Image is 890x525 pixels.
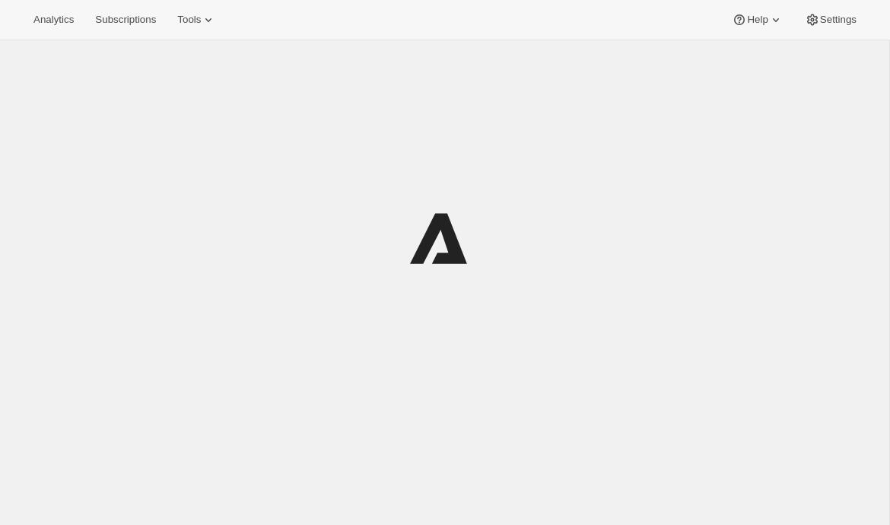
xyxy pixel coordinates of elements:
button: Tools [168,9,225,30]
span: Analytics [33,14,74,26]
span: Help [747,14,768,26]
button: Help [723,9,792,30]
span: Settings [820,14,857,26]
button: Subscriptions [86,9,165,30]
span: Tools [177,14,201,26]
span: Subscriptions [95,14,156,26]
button: Settings [796,9,866,30]
button: Analytics [24,9,83,30]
